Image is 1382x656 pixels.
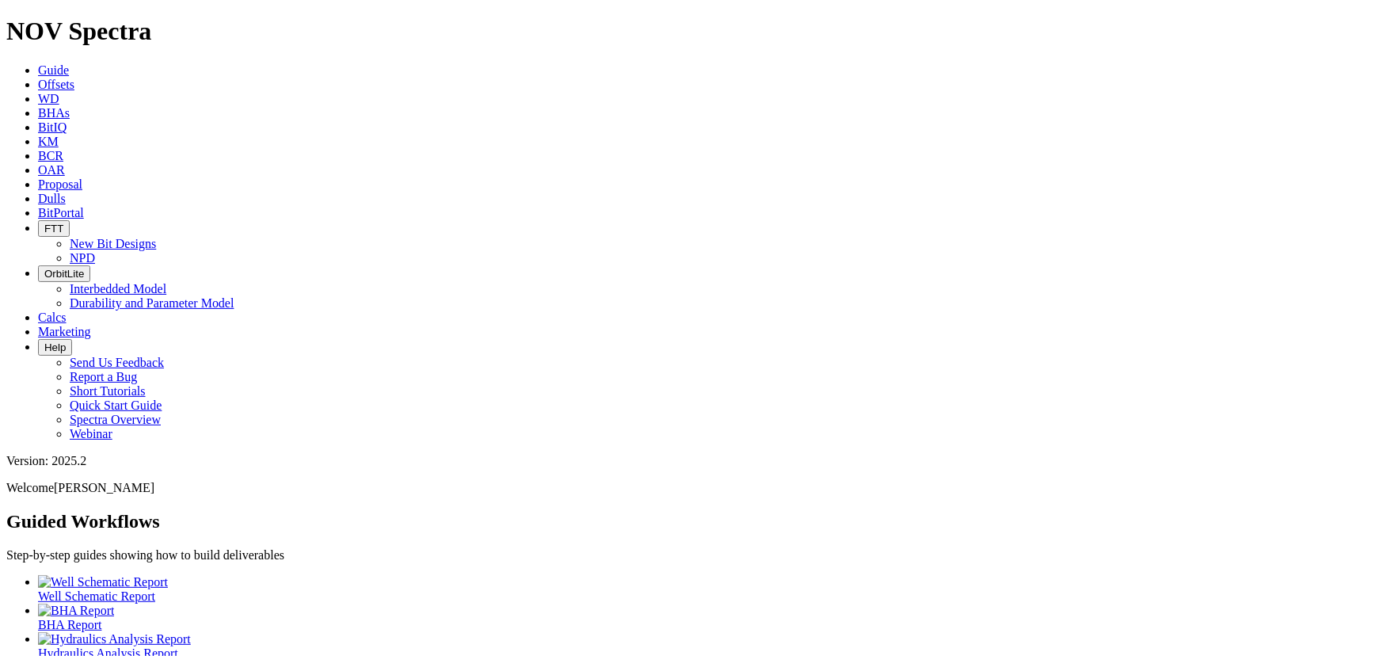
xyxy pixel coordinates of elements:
h2: Guided Workflows [6,511,1376,532]
a: Quick Start Guide [70,399,162,412]
a: Marketing [38,325,91,338]
a: Offsets [38,78,74,91]
button: OrbitLite [38,265,90,282]
a: Durability and Parameter Model [70,296,234,310]
a: OAR [38,163,65,177]
img: Well Schematic Report [38,575,168,589]
a: Dulls [38,192,66,205]
a: Spectra Overview [70,413,161,426]
a: Proposal [38,177,82,191]
a: Report a Bug [70,370,137,383]
a: Webinar [70,427,112,441]
span: Help [44,341,66,353]
h1: NOV Spectra [6,17,1376,46]
a: BitPortal [38,206,84,219]
a: New Bit Designs [70,237,156,250]
a: NPD [70,251,95,265]
a: Calcs [38,311,67,324]
span: OrbitLite [44,268,84,280]
a: KM [38,135,59,148]
a: Send Us Feedback [70,356,164,369]
img: Hydraulics Analysis Report [38,632,191,646]
a: BHAs [38,106,70,120]
a: Well Schematic Report Well Schematic Report [38,575,1376,603]
a: BCR [38,149,63,162]
span: Well Schematic Report [38,589,155,603]
p: Step-by-step guides showing how to build deliverables [6,548,1376,563]
a: BHA Report BHA Report [38,604,1376,631]
a: Interbedded Model [70,282,166,296]
button: FTT [38,220,70,237]
a: WD [38,92,59,105]
span: FTT [44,223,63,235]
button: Help [38,339,72,356]
p: Welcome [6,481,1376,495]
a: BitIQ [38,120,67,134]
a: Short Tutorials [70,384,146,398]
span: BHA Report [38,618,101,631]
span: [PERSON_NAME] [54,481,154,494]
div: Version: 2025.2 [6,454,1376,468]
img: BHA Report [38,604,114,618]
a: Guide [38,63,69,77]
